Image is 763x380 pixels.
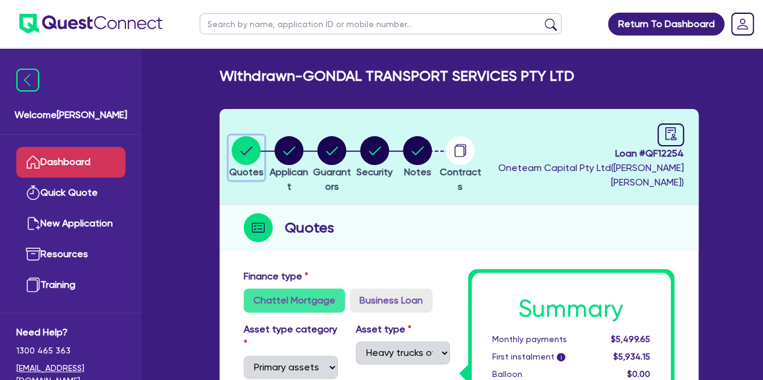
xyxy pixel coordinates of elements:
a: New Application [16,208,125,239]
span: Loan # QF12254 [485,146,684,161]
span: Guarantors [313,166,351,192]
span: Need Help? [16,325,125,340]
span: audit [664,127,677,140]
img: new-application [26,216,40,231]
label: Asset type [356,322,411,337]
h1: Summary [492,294,650,323]
a: audit [657,123,684,146]
label: Asset type category [244,322,338,351]
a: Resources [16,239,125,270]
div: Monthly payments [483,333,601,346]
img: icon-menu-close [16,69,39,92]
span: Notes [404,166,431,178]
span: Applicant [270,166,308,192]
img: quick-quote [26,185,40,200]
h2: Withdrawn - GONDAL TRANSPORT SERVICES PTY LTD [220,67,574,85]
span: $5,934.15 [613,352,650,361]
span: Security [356,166,393,178]
span: $0.00 [627,369,650,379]
span: 1300 465 363 [16,344,125,357]
button: Quotes [229,135,264,180]
label: Chattel Mortgage [244,288,345,313]
button: Notes [402,135,432,180]
a: Dashboard [16,147,125,178]
span: $5,499.65 [610,334,650,344]
div: First instalment [483,350,601,363]
a: Quick Quote [16,178,125,208]
img: training [26,278,40,292]
input: Search by name, application ID or mobile number... [200,13,562,34]
button: Applicant [268,135,311,195]
span: i [557,353,565,361]
button: Contracts [439,135,482,195]
button: Security [356,135,393,180]
img: quest-connect-logo-blue [19,14,162,34]
h2: Quotes [285,217,334,238]
span: Welcome [PERSON_NAME] [14,108,127,122]
a: Dropdown toggle [727,8,758,40]
img: resources [26,247,40,261]
img: step-icon [244,213,273,242]
span: Oneteam Capital Pty Ltd ( [PERSON_NAME] [PERSON_NAME] ) [498,162,684,188]
button: Guarantors [311,135,353,195]
a: Training [16,270,125,301]
span: Quotes [229,166,264,178]
span: Contracts [440,166,481,192]
label: Finance type [244,269,308,284]
a: Return To Dashboard [608,13,724,36]
label: Business Loan [350,288,432,313]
